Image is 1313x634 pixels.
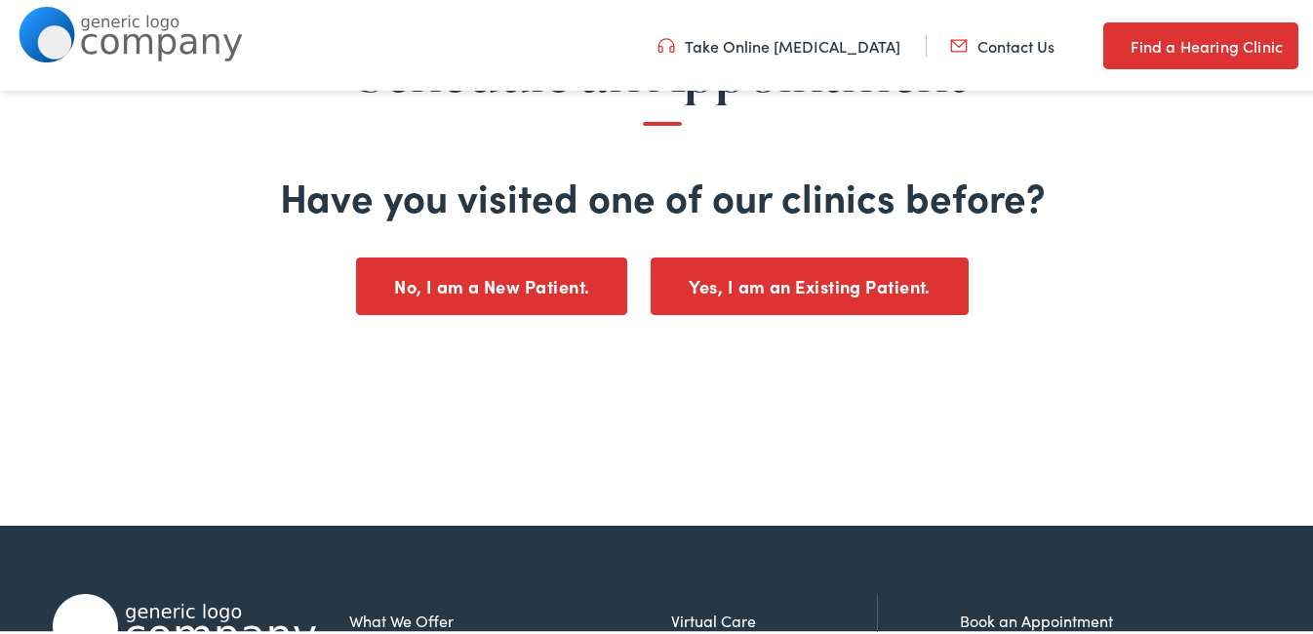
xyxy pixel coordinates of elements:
[651,255,969,312] button: Yes, I am an Existing Patient.
[657,32,900,54] a: Take Online [MEDICAL_DATA]
[1103,31,1121,55] img: utility icon
[1103,20,1298,66] a: Find a Hearing Clinic
[960,607,1113,628] a: Book an Appointment
[671,606,877,629] a: Virtual Care
[950,32,968,54] img: utility icon
[657,32,675,54] img: utility icon
[356,255,627,312] button: No, I am a New Patient.
[950,32,1054,54] a: Contact Us
[349,606,671,629] a: What We Offer
[53,170,1271,217] h2: Have you visited one of our clinics before?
